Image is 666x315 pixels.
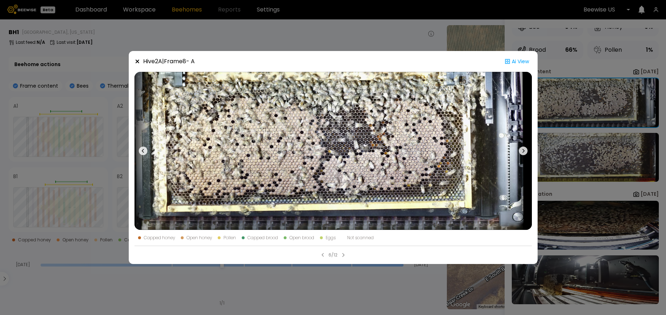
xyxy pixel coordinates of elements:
[247,236,278,240] div: Capped brood
[223,236,236,240] div: Pollen
[186,236,212,240] div: Open honey
[164,57,186,65] strong: Frame 8
[143,57,195,66] div: Hive 2 A |
[186,57,195,65] span: - A
[502,57,532,66] div: Ai View
[289,236,314,240] div: Open brood
[134,72,532,230] img: 20250722_105634-a-1281.64-front-10078-AHCCXCNC.jpg
[347,236,374,240] div: Not scanned
[329,252,337,258] div: 6/12
[326,236,336,240] div: Eggs
[144,236,175,240] div: Capped honey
